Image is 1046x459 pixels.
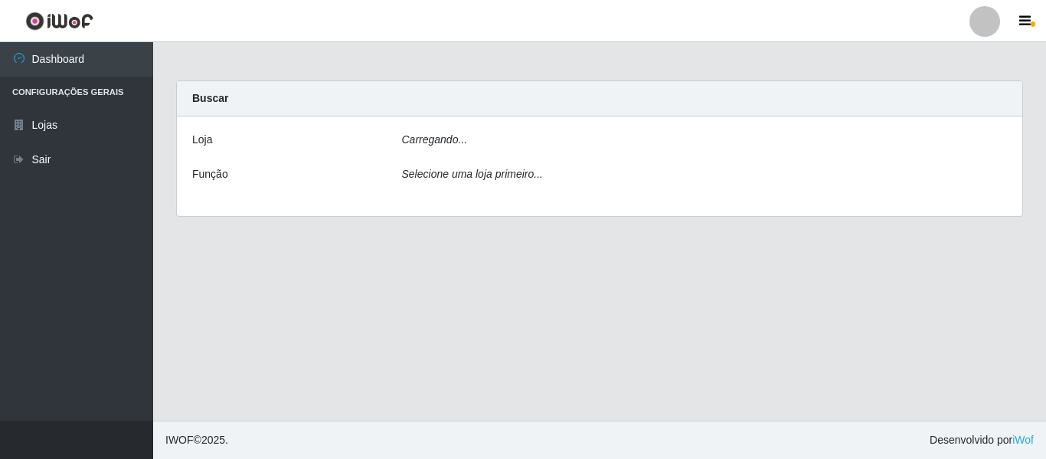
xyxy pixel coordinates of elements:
[402,133,468,146] i: Carregando...
[165,434,194,446] span: IWOF
[192,92,228,104] strong: Buscar
[165,432,228,448] span: © 2025 .
[192,166,228,182] label: Função
[1012,434,1034,446] a: iWof
[25,11,93,31] img: CoreUI Logo
[402,168,543,180] i: Selecione uma loja primeiro...
[192,132,212,148] label: Loja
[930,432,1034,448] span: Desenvolvido por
